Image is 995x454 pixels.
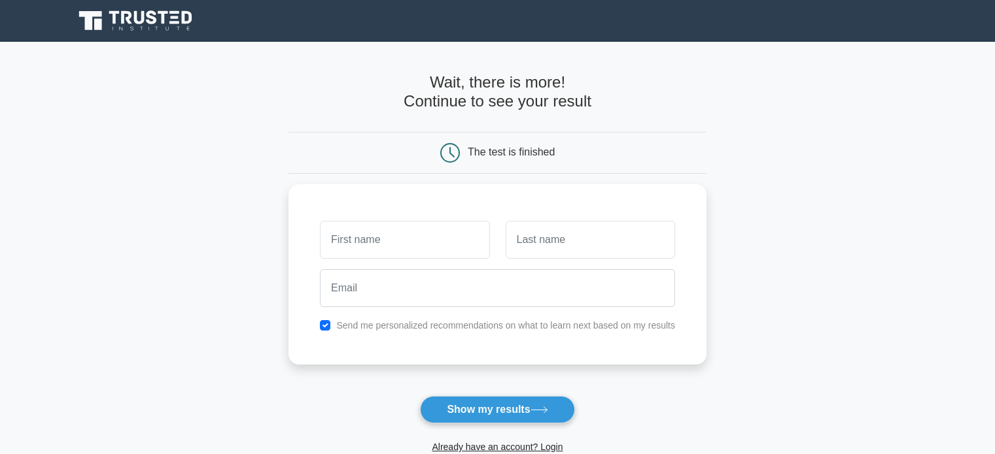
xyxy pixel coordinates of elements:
label: Send me personalized recommendations on what to learn next based on my results [336,320,675,331]
input: Last name [506,221,675,259]
div: The test is finished [468,146,555,157]
input: Email [320,269,675,307]
a: Already have an account? Login [432,442,563,452]
button: Show my results [420,396,574,423]
h4: Wait, there is more! Continue to see your result [288,73,707,111]
input: First name [320,221,489,259]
